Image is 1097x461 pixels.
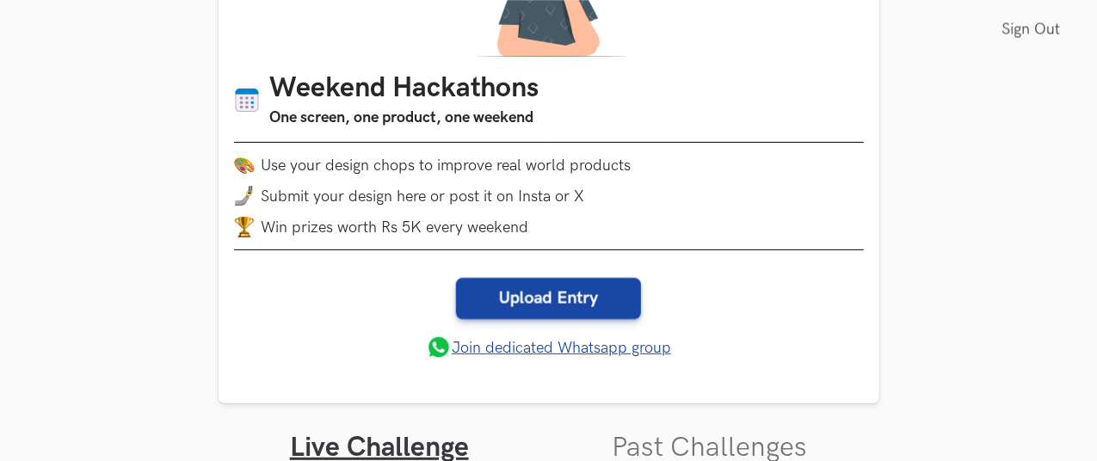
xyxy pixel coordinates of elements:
img: mobile-in-hand.png [234,186,255,206]
img: trophy.png [234,217,255,237]
li: Use your design chops to improve real world products [234,155,864,175]
img: palette.png [234,155,255,175]
img: Calendar icon [234,87,260,114]
h1: Weekend Hackathons [270,72,539,106]
span: Submit your design here or post it on Insta or X [262,187,585,206]
a: Join dedicated Whatsapp group [426,335,671,360]
li: Win prizes worth Rs 5K every weekend [234,217,864,237]
a: Upload Entry [456,278,641,319]
a: Sign Out [1001,10,1069,49]
h3: One screen, one product, one weekend [270,106,539,130]
img: whatsapp.png [426,335,452,360]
